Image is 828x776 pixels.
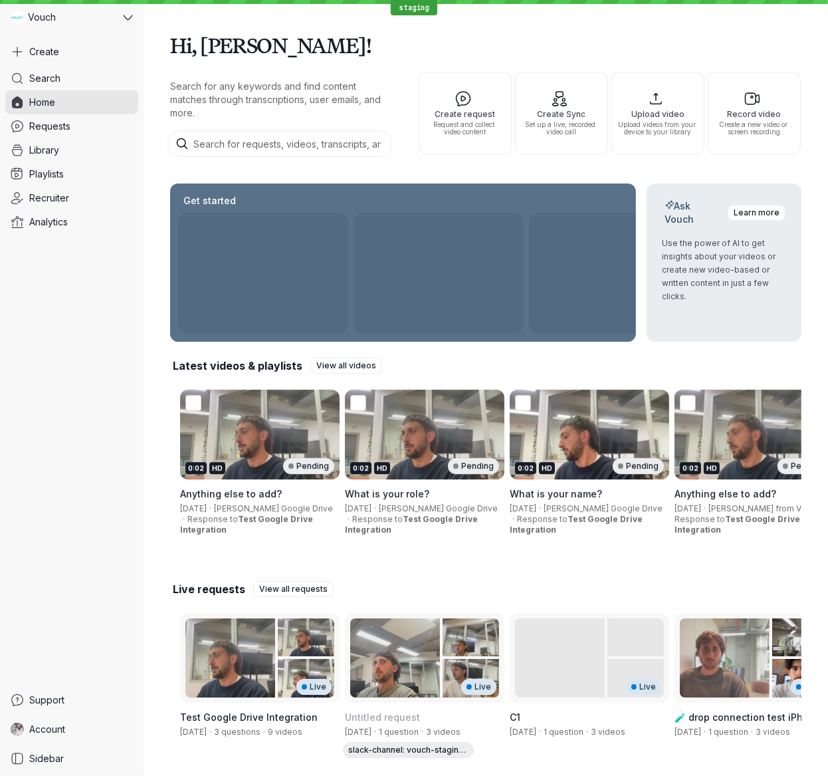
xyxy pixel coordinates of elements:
[207,503,214,514] span: ·
[613,458,664,474] div: Pending
[5,66,138,90] a: Search
[180,488,282,499] span: Anything else to add?
[663,199,720,226] h2: Ask Vouch
[714,110,795,118] span: Record video
[345,711,420,723] span: Untitled request
[260,727,268,737] span: ·
[704,462,720,474] div: HD
[591,727,625,737] span: 3 videos
[510,514,517,525] span: ·
[674,503,701,513] span: [DATE]
[379,503,498,513] span: [PERSON_NAME] Google Drive
[214,503,333,513] span: [PERSON_NAME] Google Drive
[180,503,207,513] span: [DATE]
[253,581,334,597] a: View all requests
[371,503,379,514] span: ·
[268,727,302,737] span: 9 videos
[29,144,59,157] span: Library
[539,462,555,474] div: HD
[5,5,120,29] div: Vouch
[283,458,334,474] div: Pending
[510,488,602,499] span: What is your name?
[29,120,70,133] span: Requests
[180,514,313,535] span: Response to
[419,727,426,737] span: ·
[310,358,382,374] a: View all videos
[515,72,608,154] button: Create SyncSet up a live, recorded video call
[536,503,544,514] span: ·
[180,727,207,737] span: Created by Gary Zurnamer
[5,162,138,186] a: Playlists
[350,462,371,474] div: 0:02
[510,514,643,535] span: Test Google Drive Integration
[5,5,138,29] button: Vouch avatarVouch
[11,723,24,736] img: Gary Zurnamer avatar
[170,27,801,64] h1: Hi, [PERSON_NAME]!
[181,194,239,207] h2: Get started
[29,45,59,59] span: Create
[515,462,536,474] div: 0:02
[29,96,55,109] span: Home
[617,121,698,136] span: Upload videos from your device to your library
[521,110,602,118] span: Create Sync
[708,72,801,154] button: Record videoCreate a new video or screen recording
[728,205,785,221] a: Learn more
[29,723,65,736] span: Account
[5,717,138,741] a: Gary Zurnamer avatarAccount
[259,582,328,596] span: View all requests
[5,186,138,210] a: Recruiter
[510,503,536,513] span: [DATE]
[674,727,701,737] span: Created by Jay Almaraz
[583,727,591,737] span: ·
[345,727,371,737] span: Created by Gary Zurnamer
[343,742,474,758] div: slack-channel: vouch-staging-override-message
[5,688,138,712] a: Support
[5,210,138,234] a: Analytics
[663,237,786,303] p: Use the power of AI to get insights about your videos or create new video-based or written conten...
[167,130,392,157] input: Search for requests, videos, transcripts, and more...
[674,514,800,535] span: Response to
[544,727,583,737] span: 1 question
[316,359,376,372] span: View all videos
[371,727,379,737] span: ·
[345,503,371,513] span: [DATE]
[544,503,663,513] span: [PERSON_NAME] Google Drive
[345,488,429,499] span: What is your role?
[674,514,800,535] span: Test Google Drive Integration
[11,11,23,23] img: Vouch avatar
[426,727,461,737] span: 3 videos
[448,458,499,474] div: Pending
[29,215,68,229] span: Analytics
[748,727,756,737] span: ·
[708,727,748,737] span: 1 question
[611,72,704,154] button: Upload videoUpload videos from your device to your library
[5,747,138,771] a: Sidebar
[674,711,821,723] span: 🧪 drop connection test iPhone
[173,582,245,596] h2: Live requests
[180,514,187,525] span: ·
[734,206,779,219] span: Learn more
[701,503,708,514] span: ·
[345,514,352,525] span: ·
[29,694,64,707] span: Support
[214,727,260,737] span: 3 questions
[714,121,795,136] span: Create a new video or screen recording
[521,121,602,136] span: Set up a live, recorded video call
[185,462,207,474] div: 0:02
[617,110,698,118] span: Upload video
[345,514,478,535] span: Test Google Drive Integration
[173,358,302,373] h2: Latest videos & playlists
[536,727,544,737] span: ·
[209,462,225,474] div: HD
[29,192,69,205] span: Recruiter
[170,80,395,120] p: Search for any keywords and find content matches through transcriptions, user emails, and more.
[708,503,820,513] span: [PERSON_NAME] from Vouch
[207,727,214,737] span: ·
[425,110,506,118] span: Create request
[419,72,512,154] button: Create requestRequest and collect video content
[674,488,776,499] span: Anything else to add?
[5,90,138,114] a: Home
[5,114,138,138] a: Requests
[180,514,313,535] span: Test Google Drive Integration
[756,727,790,737] span: 3 videos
